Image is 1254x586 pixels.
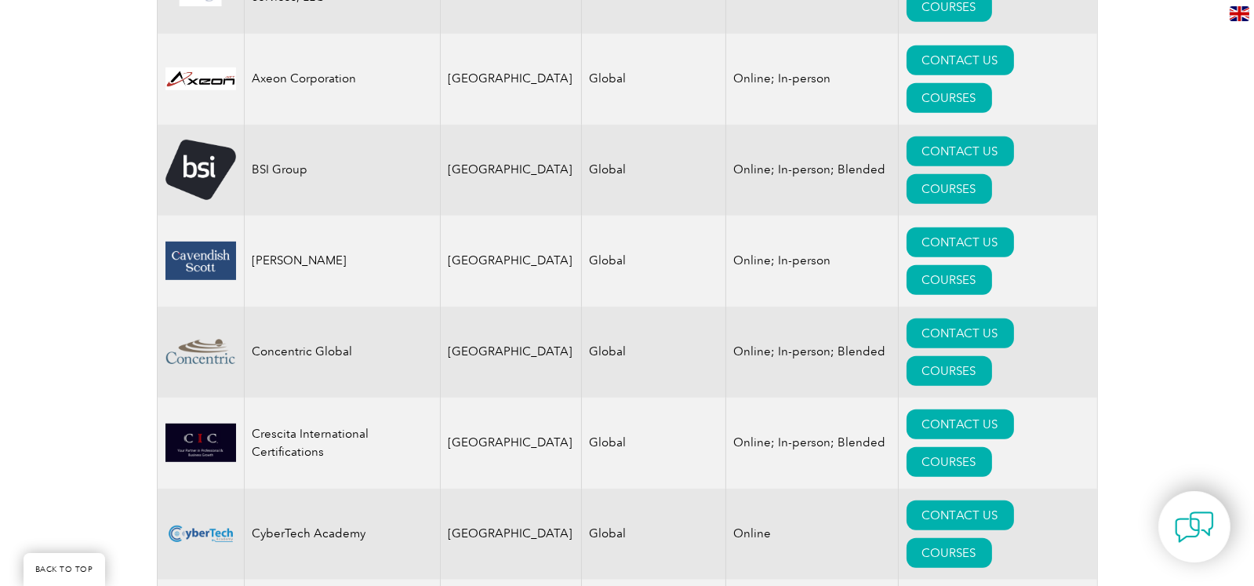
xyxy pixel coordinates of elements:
a: CONTACT US [907,409,1014,439]
td: [GEOGRAPHIC_DATA] [440,216,581,307]
td: Axeon Corporation [244,34,440,125]
td: Global [581,125,725,216]
td: [GEOGRAPHIC_DATA] [440,34,581,125]
img: 798996db-ac37-ef11-a316-00224812a81c-logo.png [165,424,236,462]
td: Global [581,398,725,489]
td: Online; In-person [725,216,898,307]
a: COURSES [907,356,992,386]
a: CONTACT US [907,45,1014,75]
td: CyberTech Academy [244,489,440,580]
td: [GEOGRAPHIC_DATA] [440,398,581,489]
td: Global [581,34,725,125]
a: CONTACT US [907,136,1014,166]
a: CONTACT US [907,500,1014,530]
img: 5f72c78c-dabc-ea11-a814-000d3a79823d-logo.png [165,140,236,200]
img: contact-chat.png [1175,508,1214,547]
img: fbf62885-d94e-ef11-a316-000d3ad139cf-logo.png [165,515,236,553]
a: COURSES [907,174,992,204]
img: 58800226-346f-eb11-a812-00224815377e-logo.png [165,242,236,280]
img: en [1230,6,1249,21]
td: Online; In-person; Blended [725,125,898,216]
td: BSI Group [244,125,440,216]
td: Global [581,216,725,307]
td: Online; In-person; Blended [725,307,898,398]
a: COURSES [907,265,992,295]
td: [GEOGRAPHIC_DATA] [440,307,581,398]
a: COURSES [907,538,992,568]
td: Online [725,489,898,580]
a: CONTACT US [907,227,1014,257]
td: Online; In-person [725,34,898,125]
td: Global [581,489,725,580]
a: CONTACT US [907,318,1014,348]
td: Concentric Global [244,307,440,398]
td: Crescita International Certifications [244,398,440,489]
img: 28820fe6-db04-ea11-a811-000d3a793f32-logo.jpg [165,67,236,91]
td: Global [581,307,725,398]
a: COURSES [907,83,992,113]
a: BACK TO TOP [24,553,105,586]
img: 0538ab2e-7ebf-ec11-983f-002248d3b10e-logo.png [165,333,236,371]
td: Online; In-person; Blended [725,398,898,489]
td: [GEOGRAPHIC_DATA] [440,125,581,216]
a: COURSES [907,447,992,477]
td: [GEOGRAPHIC_DATA] [440,489,581,580]
td: [PERSON_NAME] [244,216,440,307]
